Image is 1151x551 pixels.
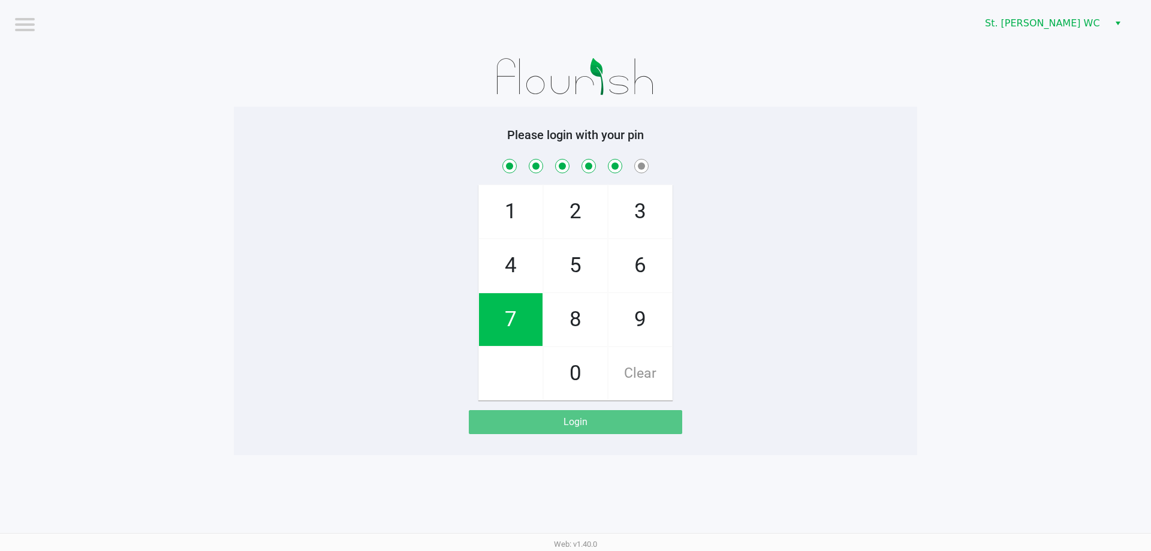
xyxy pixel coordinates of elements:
[608,239,672,292] span: 6
[544,347,607,400] span: 0
[608,293,672,346] span: 9
[479,185,543,238] span: 1
[479,293,543,346] span: 7
[985,16,1102,31] span: St. [PERSON_NAME] WC
[479,239,543,292] span: 4
[608,347,672,400] span: Clear
[544,239,607,292] span: 5
[608,185,672,238] span: 3
[1109,13,1126,34] button: Select
[544,293,607,346] span: 8
[544,185,607,238] span: 2
[243,128,908,142] h5: Please login with your pin
[554,540,597,549] span: Web: v1.40.0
